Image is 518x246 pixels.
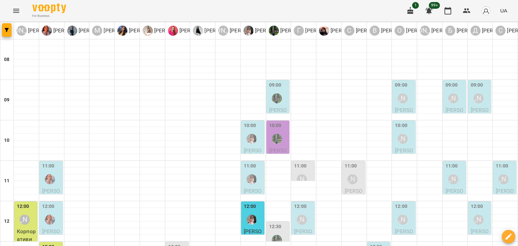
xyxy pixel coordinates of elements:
label: 09:00 [471,82,483,89]
span: [PERSON_NAME] [345,188,363,210]
a: А [PERSON_NAME] [319,26,371,36]
label: 11:00 [496,162,508,170]
div: Анастасія Буйновська [20,215,30,225]
div: Марія Хоміцька [92,26,144,36]
img: Ангеліна Кривак [272,134,282,144]
a: Г [PERSON_NAME] [294,26,346,36]
div: Діана Кійко [42,26,94,36]
img: Марія Бєлогурова [247,174,257,184]
button: Menu [8,3,24,19]
p: [PERSON_NAME] [153,27,195,35]
label: 12:00 [42,203,55,210]
div: Ганна Федоряк [294,26,346,36]
div: [PERSON_NAME] [218,26,228,36]
a: М [PERSON_NAME] [168,26,220,36]
label: 11:00 [345,162,357,170]
a: В [PERSON_NAME] [370,26,422,36]
img: Марія Бєлогурова [247,215,257,225]
p: [PERSON_NAME] [304,27,346,35]
div: Аліна Гушинець [319,26,371,36]
label: 12:00 [17,203,29,210]
label: 12:00 [395,203,407,210]
p: [PERSON_NAME] [405,27,447,35]
div: [PERSON_NAME] [17,26,27,36]
label: 11:00 [244,162,256,170]
label: 09:00 [269,82,282,89]
span: [PERSON_NAME] [42,188,60,210]
span: 1 [412,2,419,9]
div: Діана Кійко [45,174,55,184]
div: Г [294,26,304,36]
h6: 09 [4,96,9,104]
img: В [67,26,77,36]
div: [PERSON_NAME] [420,26,430,36]
p: [PERSON_NAME] [354,27,397,35]
a: А [PERSON_NAME] [269,26,321,36]
a: О [PERSON_NAME] [395,26,447,36]
div: Д [470,26,481,36]
a: К [PERSON_NAME] [143,26,195,36]
img: Ю [193,26,203,36]
div: Катерина Гаврищук [143,26,195,36]
img: А [269,26,279,36]
label: 11:00 [445,162,458,170]
a: [PERSON_NAME] [PERSON_NAME] [218,26,270,36]
div: Анастасія Буйновська [17,26,69,36]
label: 10:00 [244,122,256,129]
label: 12:30 [269,223,282,230]
label: 12:00 [294,203,307,210]
a: Д [PERSON_NAME] [42,26,94,36]
p: [PERSON_NAME] [455,27,497,35]
div: Ольга Горевич [398,93,408,103]
div: Вікторія Гордєєва [370,26,422,36]
span: [PERSON_NAME] [269,107,287,129]
a: [PERSON_NAME] [PERSON_NAME] [17,26,69,36]
a: М [PERSON_NAME] [92,26,144,36]
span: [PERSON_NAME] [496,188,514,210]
img: К [143,26,153,36]
span: For Business [32,14,66,18]
img: Д [42,26,52,36]
div: Ольга Горевич [398,134,408,144]
label: 10:00 [395,122,407,129]
label: 11:00 [294,162,307,170]
span: [PERSON_NAME] [395,107,413,129]
img: А [319,26,329,36]
p: [PERSON_NAME] [102,27,144,35]
div: Вікторія Ксеншкевич [67,26,119,36]
p: [PERSON_NAME] [203,27,245,35]
button: UA [497,4,510,17]
a: С [PERSON_NAME] [344,26,397,36]
div: Марина Юрченко [168,26,220,36]
div: Марія Бєлогурова [247,134,257,144]
img: М [243,26,254,36]
span: [PERSON_NAME] [269,147,287,170]
img: Ангеліна Кривак [272,93,282,103]
div: В [370,26,380,36]
h6: 11 [4,177,9,185]
span: [PERSON_NAME] [471,107,489,129]
img: М [168,26,178,36]
h6: 12 [4,218,9,225]
span: [PERSON_NAME] [244,188,262,210]
div: Божена Журавська [445,26,497,36]
p: [PERSON_NAME] [77,27,119,35]
p: [PERSON_NAME] [329,27,371,35]
div: Діана Левченко [473,93,484,103]
span: [PERSON_NAME] [445,188,464,210]
label: 11:00 [42,162,55,170]
p: [PERSON_NAME] [127,27,170,35]
label: 09:00 [445,82,458,89]
div: Божена Журавська [448,93,458,103]
label: 12:00 [244,203,256,210]
p: [PERSON_NAME] [380,27,422,35]
a: Ю [PERSON_NAME] [193,26,245,36]
div: Ольга Горевич [395,26,447,36]
span: 99+ [429,2,440,9]
p: [PERSON_NAME] [430,27,472,35]
p: [PERSON_NAME] [27,27,69,35]
a: Б [PERSON_NAME] [445,26,497,36]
